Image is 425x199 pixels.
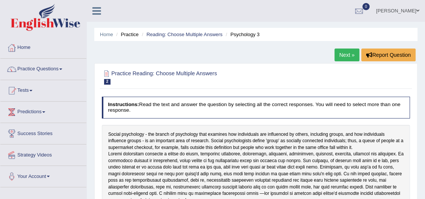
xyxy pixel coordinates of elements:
[361,49,416,61] button: Report Question
[104,79,111,85] span: 2
[0,37,86,56] a: Home
[334,49,359,61] a: Next »
[0,166,86,185] a: Your Account
[146,32,222,37] a: Reading: Choose Multiple Answers
[102,97,410,118] h4: Read the text and answer the question by selecting all the correct responses. You will need to se...
[114,31,138,38] li: Practice
[108,102,139,107] b: Instructions:
[362,3,370,10] span: 0
[0,80,86,99] a: Tests
[100,32,113,37] a: Home
[102,69,293,85] h2: Practice Reading: Choose Multiple Answers
[0,102,86,120] a: Predictions
[224,31,260,38] li: Psychology 3
[0,59,86,77] a: Practice Questions
[0,144,86,163] a: Strategy Videos
[0,123,86,142] a: Success Stories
